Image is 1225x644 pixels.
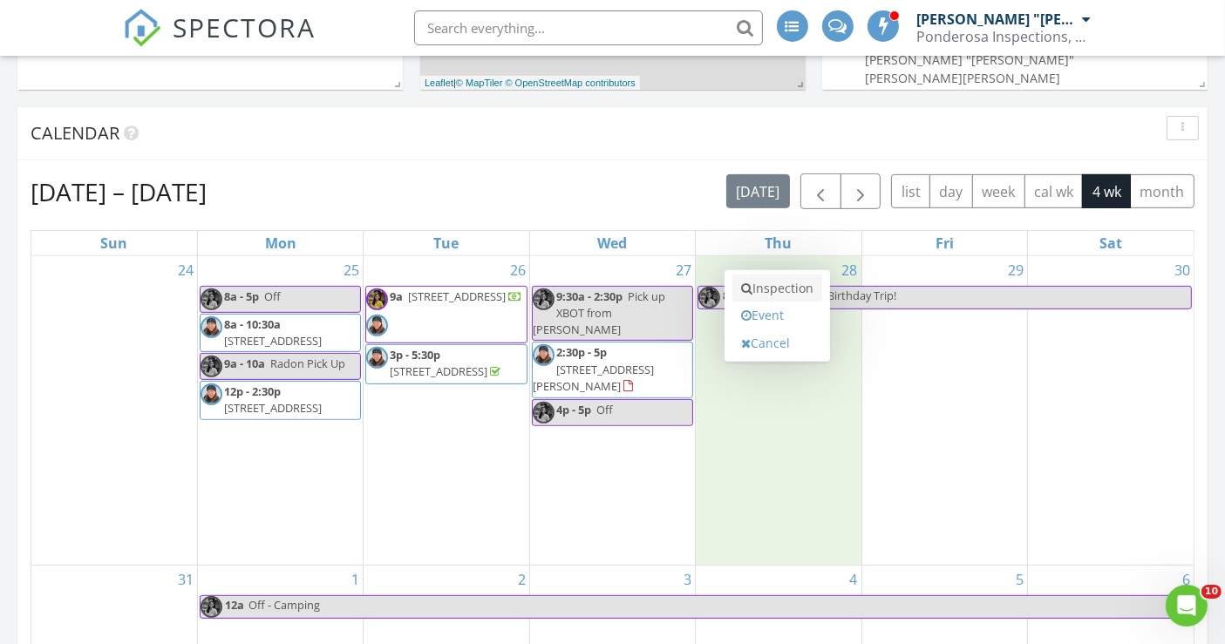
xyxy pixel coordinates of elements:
a: © MapTiler [456,78,503,88]
td: Go to August 25, 2025 [197,256,363,566]
span: 3p - 5:30p [390,347,440,363]
a: 9a [STREET_ADDRESS] [390,288,522,304]
div: | [420,76,640,91]
a: 9a [STREET_ADDRESS] [365,286,527,343]
a: © OpenStreetMap contributors [506,78,636,88]
a: 12p - 2:30p [STREET_ADDRESS] [200,381,361,419]
h2: [DATE] – [DATE] [31,174,207,209]
a: Go to August 25, 2025 [340,256,363,284]
span: [PERSON_NAME] "[PERSON_NAME]" [PERSON_NAME] [865,51,1074,86]
span: 8a - 10:30a [224,316,281,332]
span: [STREET_ADDRESS] [390,363,487,379]
button: 4 wk [1082,174,1131,208]
span: Calendar [31,121,119,145]
span: Off - Camping [248,597,320,613]
img: my_mug.jpg [201,383,222,405]
input: Search everything... [414,10,763,45]
span: 12a [224,596,245,618]
a: Go to August 28, 2025 [839,256,861,284]
td: Go to August 29, 2025 [861,256,1027,566]
img: fullsizerender_1.jpeg [533,288,555,310]
button: Next [840,173,881,209]
td: Go to August 28, 2025 [696,256,861,566]
a: Leaflet [425,78,453,88]
a: 2:30p - 5p [STREET_ADDRESS][PERSON_NAME] [532,342,693,398]
span: [STREET_ADDRESS] [224,333,322,349]
span: 9a - 10a [224,356,265,371]
a: Go to August 27, 2025 [672,256,695,284]
span: [STREET_ADDRESS] [224,400,322,416]
img: my_mug.jpg [366,315,388,336]
a: Thursday [761,231,795,255]
a: [DATE] 9:00 am [STREET_ADDRESS] [PERSON_NAME] "[PERSON_NAME]" [PERSON_NAME][PERSON_NAME] [835,12,1194,109]
img: my_mug.jpg [533,344,555,366]
a: Monday [262,231,300,255]
td: Go to August 26, 2025 [364,256,529,566]
span: 4p - 5p [556,402,591,417]
span: 8a - 5p [722,287,759,308]
span: Off [596,402,613,417]
span: 9a [390,288,403,304]
span: Pick up XBOT from [PERSON_NAME] [533,288,665,337]
a: Friday [932,231,957,255]
td: Go to August 30, 2025 [1028,256,1194,566]
a: Go to September 6, 2025 [1179,566,1194,593]
a: 3p - 5:30p [STREET_ADDRESS] [365,344,527,383]
a: Go to August 26, 2025 [507,256,529,284]
a: Saturday [1096,231,1126,255]
a: Inspection [732,275,822,302]
a: Go to September 3, 2025 [680,566,695,593]
a: Tuesday [431,231,463,255]
span: Off [264,288,281,304]
button: Previous [800,173,841,209]
span: 9:30a - 2:30p [556,288,623,304]
img: fullsizerender_1.jpeg [698,287,720,308]
img: fullsizerender_1.jpeg [201,596,222,618]
a: Event [732,302,822,329]
span: 2:30p - 5p [556,344,607,360]
img: my_mug.jpg [201,316,222,338]
iframe: Intercom live chat [1166,585,1208,627]
a: SPECTORA [123,24,316,60]
span: Radon Pick Up [270,356,345,371]
img: fullsizerender_1.jpeg [366,288,388,310]
a: Go to August 24, 2025 [174,256,197,284]
a: Sunday [97,231,131,255]
a: Go to August 31, 2025 [174,566,197,593]
a: Go to September 1, 2025 [348,566,363,593]
img: fullsizerender_1.jpeg [533,402,555,424]
span: 10 [1201,585,1222,599]
span: [STREET_ADDRESS][PERSON_NAME] [533,362,654,394]
a: Go to August 29, 2025 [1004,256,1027,284]
span: [STREET_ADDRESS] [408,288,506,304]
a: Go to September 5, 2025 [1012,566,1027,593]
img: my_mug.jpg [366,347,388,369]
span: [PERSON_NAME] [963,70,1060,86]
span: 12p - 2:30p [224,383,281,399]
a: 3p - 5:30p [STREET_ADDRESS] [390,347,504,379]
img: The Best Home Inspection Software - Spectora [123,9,161,47]
a: 8a - 10:30a [STREET_ADDRESS] [200,314,361,352]
a: 8a - 10:30a [STREET_ADDRESS] [224,316,324,349]
td: Go to August 24, 2025 [31,256,197,566]
a: Cancel [732,329,822,357]
img: fullsizerender_1.jpeg [201,356,222,377]
button: week [972,174,1025,208]
span: 8a - 5p [224,288,259,304]
a: Go to August 30, 2025 [1171,256,1194,284]
img: fullsizerender_1.jpeg [201,288,222,310]
a: 12p - 2:30p [STREET_ADDRESS] [224,383,324,416]
span: SPECTORA [174,9,316,45]
a: Wednesday [594,231,630,255]
button: day [929,174,973,208]
button: month [1130,174,1194,208]
button: cal wk [1024,174,1084,208]
button: list [891,174,930,208]
a: 2:30p - 5p [STREET_ADDRESS][PERSON_NAME] [533,344,654,393]
a: Go to September 4, 2025 [847,566,861,593]
a: Go to September 2, 2025 [514,566,529,593]
div: Ponderosa Inspections, LLC [917,28,1092,45]
div: [PERSON_NAME] "[PERSON_NAME]" [PERSON_NAME] [917,10,1079,28]
button: [DATE] [726,174,790,208]
td: Go to August 27, 2025 [529,256,695,566]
